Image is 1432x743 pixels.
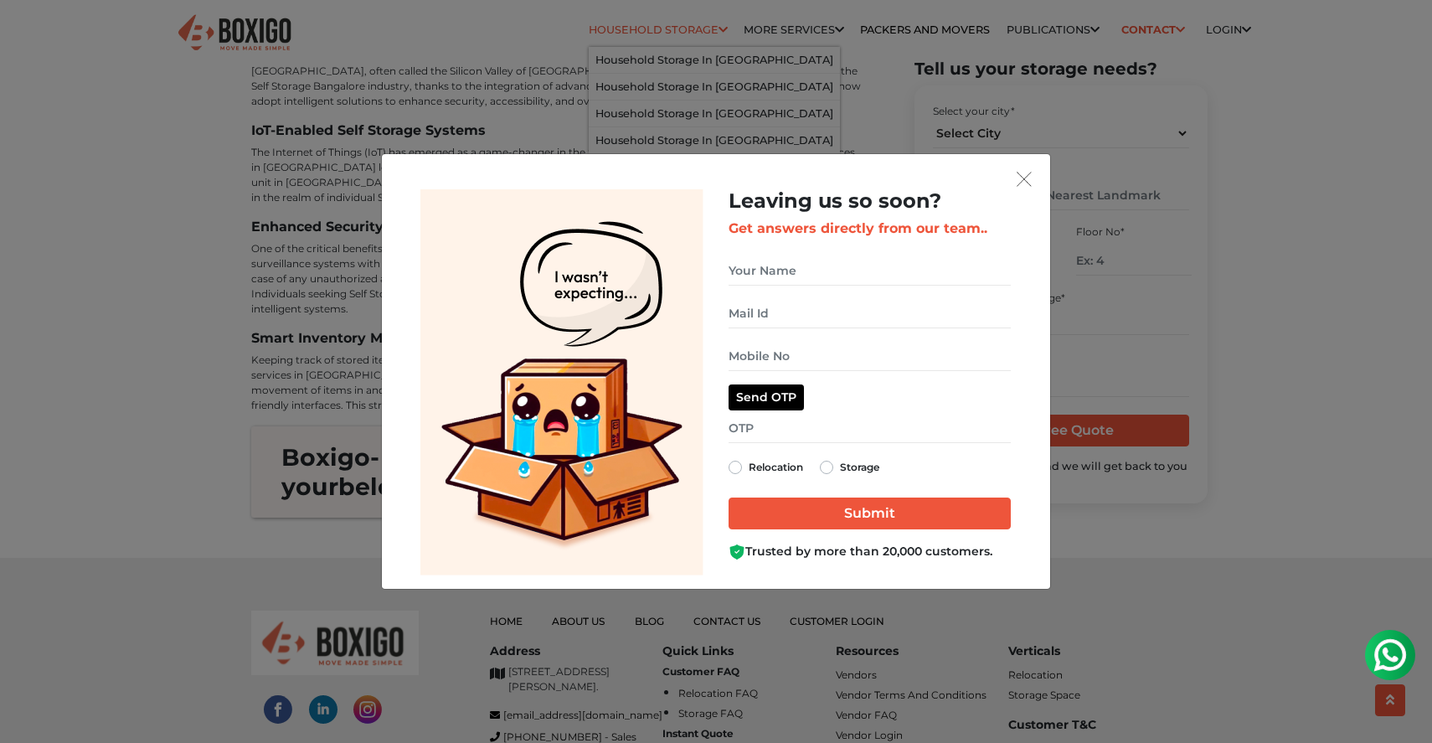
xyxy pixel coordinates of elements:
[729,543,1011,560] div: Trusted by more than 20,000 customers.
[729,299,1011,328] input: Mail Id
[17,17,50,50] img: whatsapp-icon.svg
[729,220,1011,236] h3: Get answers directly from our team..
[420,189,703,575] img: Lead Welcome Image
[1017,172,1032,187] img: exit
[840,457,879,477] label: Storage
[729,544,745,560] img: Boxigo Customer Shield
[729,189,1011,214] h2: Leaving us so soon?
[729,256,1011,286] input: Your Name
[729,498,1011,529] input: Submit
[729,342,1011,371] input: Mobile No
[749,457,803,477] label: Relocation
[729,414,1011,443] input: OTP
[729,384,804,410] button: Send OTP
